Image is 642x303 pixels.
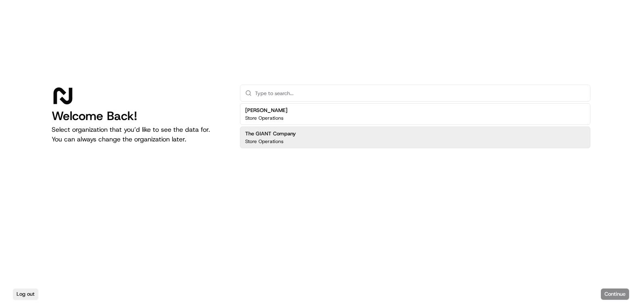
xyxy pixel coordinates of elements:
[245,130,296,137] h2: The GIANT Company
[255,85,585,101] input: Type to search...
[52,109,227,123] h1: Welcome Back!
[245,115,283,121] p: Store Operations
[240,102,590,150] div: Suggestions
[245,107,288,114] h2: [PERSON_NAME]
[245,138,283,145] p: Store Operations
[52,125,227,144] p: Select organization that you’d like to see the data for. You can always change the organization l...
[13,288,38,300] button: Log out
